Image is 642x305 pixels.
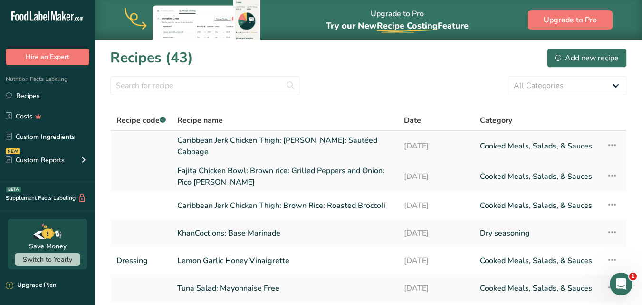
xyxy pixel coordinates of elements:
[6,155,65,165] div: Custom Reports
[177,165,393,188] a: Fajita Chicken Bowl: Brown rice: Grilled Peppers and Onion: Pico [PERSON_NAME]
[6,49,89,65] button: Hire an Expert
[547,49,627,68] button: Add new recipe
[15,253,80,266] button: Switch to Yearly
[404,196,469,216] a: [DATE]
[177,135,393,157] a: Caribbean Jerk Chicken Thigh: [PERSON_NAME]: Sautéed Cabbage
[528,10,613,30] button: Upgrade to Pro
[326,20,469,31] span: Try our New Feature
[629,273,637,280] span: 1
[377,20,438,31] span: Recipe Costing
[6,148,20,154] div: NEW
[110,47,193,69] h1: Recipes (43)
[555,52,619,64] div: Add new recipe
[23,255,72,264] span: Switch to Yearly
[29,241,67,251] div: Save Money
[177,196,393,216] a: Caribbean Jerk Chicken Thigh: Brown Rice: Roasted Broccoli
[480,196,595,216] a: Cooked Meals, Salads, & Sauces
[610,273,632,295] iframe: Intercom live chat
[116,251,166,271] a: Dressing
[480,278,595,298] a: Cooked Meals, Salads, & Sauces
[404,251,469,271] a: [DATE]
[544,14,597,26] span: Upgrade to Pro
[110,76,300,95] input: Search for recipe
[177,278,393,298] a: Tuna Salad: Mayonnaise Free
[404,223,469,243] a: [DATE]
[480,165,595,188] a: Cooked Meals, Salads, & Sauces
[480,135,595,157] a: Cooked Meals, Salads, & Sauces
[480,115,512,126] span: Category
[177,223,393,243] a: KhanCoctions: Base Marinade
[6,281,56,290] div: Upgrade Plan
[177,115,223,126] span: Recipe name
[6,187,21,192] div: BETA
[404,115,421,126] span: Date
[404,135,469,157] a: [DATE]
[480,223,595,243] a: Dry seasoning
[480,251,595,271] a: Cooked Meals, Salads, & Sauces
[116,115,166,126] span: Recipe code
[326,0,469,40] div: Upgrade to Pro
[404,165,469,188] a: [DATE]
[177,251,393,271] a: Lemon Garlic Honey Vinaigrette
[404,278,469,298] a: [DATE]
